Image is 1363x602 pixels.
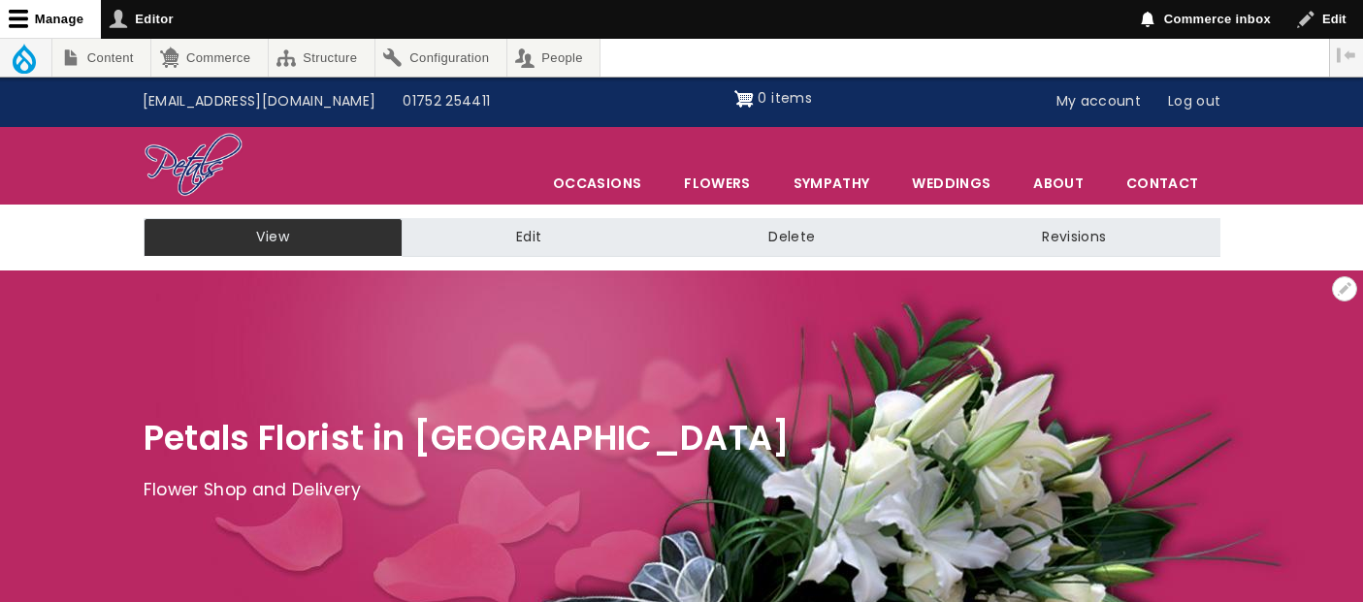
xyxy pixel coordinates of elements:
a: Structure [269,39,374,77]
a: Edit [403,218,655,257]
a: Delete [655,218,928,257]
p: Flower Shop and Delivery [144,476,1220,505]
img: Shopping cart [734,83,754,114]
span: Weddings [892,163,1011,204]
span: 0 items [758,88,811,108]
a: Contact [1106,163,1218,204]
a: Flowers [664,163,770,204]
a: About [1013,163,1104,204]
nav: Tabs [129,218,1235,257]
button: Vertical orientation [1330,39,1363,72]
a: Revisions [928,218,1219,257]
a: People [507,39,600,77]
a: [EMAIL_ADDRESS][DOMAIN_NAME] [129,83,390,120]
a: Shopping cart 0 items [734,83,812,114]
a: Log out [1154,83,1234,120]
a: 01752 254411 [389,83,503,120]
a: My account [1043,83,1155,120]
a: Content [52,39,150,77]
button: Open Welcome! configuration options [1332,276,1357,301]
span: Petals Florist in [GEOGRAPHIC_DATA] [144,414,791,461]
a: View [144,218,403,257]
img: Home [144,132,243,200]
a: Commerce [151,39,267,77]
a: Configuration [375,39,506,77]
span: Occasions [533,163,662,204]
a: Sympathy [773,163,891,204]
